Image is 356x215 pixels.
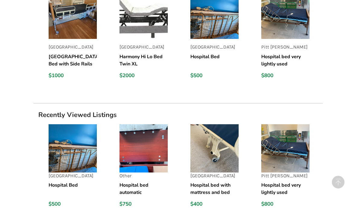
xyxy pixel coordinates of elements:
[261,72,310,79] div: $800
[261,172,310,179] p: Pitt [PERSON_NAME]
[190,201,239,207] div: $400
[190,53,239,68] h5: Hospital Bed
[49,201,97,207] div: $500
[49,44,97,51] p: [GEOGRAPHIC_DATA]
[261,124,310,172] img: listing
[261,182,310,196] h5: Hospital bed very lightly used
[119,124,168,172] img: listing
[190,172,239,179] p: [GEOGRAPHIC_DATA]
[49,172,97,179] p: [GEOGRAPHIC_DATA]
[190,124,239,172] img: listing
[119,172,168,179] p: Other
[119,72,168,79] div: $2000
[119,201,168,207] div: $750
[49,72,97,79] div: $1000
[261,44,310,51] p: Pitt [PERSON_NAME]
[261,53,310,68] h5: Hospital bed very lightly used
[190,44,239,51] p: [GEOGRAPHIC_DATA]
[261,201,310,207] div: $800
[119,44,168,51] p: [GEOGRAPHIC_DATA]
[119,53,168,68] h5: Harmony Hi Lo Bed Twin XL
[49,124,97,172] img: listing
[49,53,97,68] h5: [GEOGRAPHIC_DATA] Bed with Side Rails
[190,182,239,196] h5: Hospital bed with mattress and bed rails
[119,182,168,196] h5: Hospital bed automatic
[49,182,97,196] h5: Hospital Bed
[190,72,239,79] div: $500
[33,111,323,119] h1: Recently Viewed Listings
